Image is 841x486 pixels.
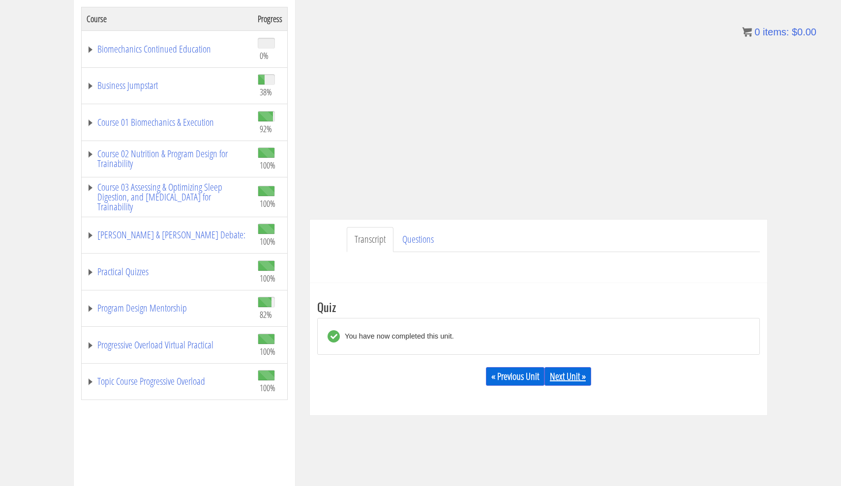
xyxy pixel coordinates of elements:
[763,27,789,37] span: items:
[87,149,248,169] a: Course 02 Nutrition & Program Design for Trainability
[82,7,253,30] th: Course
[742,27,752,37] img: icon11.png
[253,7,288,30] th: Progress
[260,309,272,320] span: 82%
[347,227,393,252] a: Transcript
[87,376,248,386] a: Topic Course Progressive Overload
[260,50,269,61] span: 0%
[87,230,248,240] a: [PERSON_NAME] & [PERSON_NAME] Debate:
[317,300,760,313] h3: Quiz
[260,86,272,97] span: 38%
[792,27,816,37] bdi: 0.00
[87,117,248,127] a: Course 01 Biomechanics & Execution
[87,340,248,350] a: Progressive Overload Virtual Practical
[260,273,275,284] span: 100%
[394,227,442,252] a: Questions
[87,267,248,277] a: Practical Quizzes
[87,81,248,90] a: Business Jumpstart
[544,367,591,386] a: Next Unit »
[260,236,275,247] span: 100%
[742,27,816,37] a: 0 items: $0.00
[260,346,275,357] span: 100%
[87,44,248,54] a: Biomechanics Continued Education
[87,303,248,313] a: Program Design Mentorship
[87,182,248,212] a: Course 03 Assessing & Optimizing Sleep Digestion, and [MEDICAL_DATA] for Trainability
[260,160,275,171] span: 100%
[754,27,760,37] span: 0
[260,382,275,393] span: 100%
[486,367,544,386] a: « Previous Unit
[792,27,797,37] span: $
[340,330,454,343] div: You have now completed this unit.
[260,198,275,209] span: 100%
[260,123,272,134] span: 92%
